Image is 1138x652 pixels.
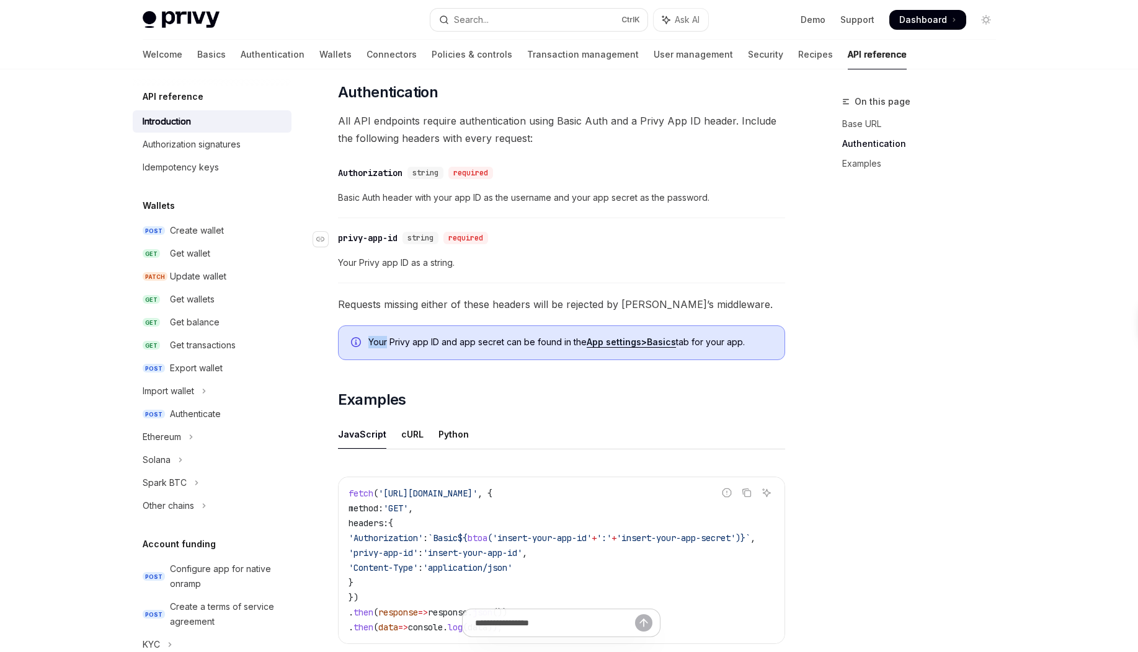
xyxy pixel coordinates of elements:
span: : [418,562,423,573]
a: User management [654,40,733,69]
input: Ask a question... [475,609,635,637]
div: Get wallets [170,292,215,307]
a: Dashboard [889,10,966,30]
div: Ethereum [143,430,181,444]
div: Create wallet [170,223,224,238]
button: Toggle Spark BTC section [133,472,291,494]
span: Your Privy app ID as a string. [338,255,785,270]
div: Export wallet [170,361,223,376]
button: Toggle Import wallet section [133,380,291,402]
span: } [349,577,353,588]
div: Other chains [143,498,194,513]
span: , [408,503,413,514]
a: Idempotency keys [133,156,291,178]
a: Welcome [143,40,182,69]
a: POSTAuthenticate [133,403,291,425]
a: POSTConfigure app for native onramp [133,558,291,595]
a: GETGet wallet [133,242,291,265]
a: Authentication [241,40,305,69]
a: Authorization signatures [133,133,291,156]
span: method: [349,503,383,514]
h5: Wallets [143,198,175,213]
a: Connectors [367,40,417,69]
a: Policies & controls [432,40,512,69]
div: Get transactions [170,338,236,353]
a: POSTExport wallet [133,357,291,379]
img: light logo [143,11,220,29]
a: PATCHUpdate wallet [133,265,291,288]
span: + [611,532,616,544]
span: ${ [458,532,468,544]
button: Copy the contents from the code block [739,485,755,501]
span: 'application/json' [423,562,512,573]
span: 'Authorization' [349,532,423,544]
span: All API endpoints require authentication using Basic Auth and a Privy App ID header. Include the ... [338,112,785,147]
a: Security [748,40,783,69]
a: Base URL [842,114,1006,134]
span: ( [487,532,492,544]
div: Get balance [170,315,220,330]
a: Support [840,14,874,26]
span: , [522,547,527,558]
span: POST [143,226,165,236]
span: Dashboard [899,14,947,26]
button: Report incorrect code [719,485,735,501]
a: Wallets [319,40,352,69]
span: `Basic [428,532,458,544]
button: Send message [635,614,652,632]
a: GETGet wallets [133,288,291,311]
span: btoa [468,532,487,544]
span: 'Content-Type' [349,562,418,573]
span: string [407,233,433,243]
span: string [412,168,438,178]
a: Introduction [133,110,291,133]
span: ` [745,532,750,544]
span: , { [478,488,492,499]
button: Toggle Ethereum section [133,426,291,448]
span: Ctrl K [621,15,640,25]
span: headers: [349,518,388,529]
button: Open search [430,9,647,31]
span: GET [143,249,160,258]
a: App settings>Basics [587,337,676,348]
div: Python [438,420,469,449]
div: Authorization signatures [143,137,241,152]
span: PATCH [143,272,167,281]
span: 'insert-your-app-id' [423,547,522,558]
div: Search... [454,12,489,27]
div: Authenticate [170,407,221,421]
span: ':' [597,532,611,544]
span: Requests missing either of these headers will be rejected by [PERSON_NAME]’s middleware. [338,296,785,313]
div: KYC [143,637,160,652]
a: Authentication [842,134,1006,154]
div: Configure app for native onramp [170,562,284,591]
svg: Info [351,337,363,350]
div: Idempotency keys [143,160,219,175]
div: Import wallet [143,384,194,399]
h5: API reference [143,89,203,104]
span: 'insert-your-app-id' [492,532,592,544]
span: POST [143,410,165,419]
div: JavaScript [338,420,386,449]
a: Transaction management [527,40,639,69]
a: Examples [842,154,1006,174]
strong: App settings [587,337,641,347]
span: Basic Auth header with your app ID as the username and your app secret as the password. [338,190,785,205]
div: privy-app-id [338,232,398,244]
span: + [592,532,597,544]
a: GETGet balance [133,311,291,333]
div: Update wallet [170,269,226,284]
a: Recipes [798,40,833,69]
a: GETGet transactions [133,334,291,356]
div: cURL [401,420,424,449]
div: Authorization [338,167,402,179]
span: POST [143,610,165,619]
a: API reference [848,40,907,69]
span: POST [143,572,165,581]
span: 'privy-app-id' [349,547,418,558]
div: Spark BTC [143,475,187,490]
span: '[URL][DOMAIN_NAME]' [378,488,478,499]
button: Toggle Other chains section [133,495,291,517]
span: , [750,532,755,544]
span: GET [143,341,160,350]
